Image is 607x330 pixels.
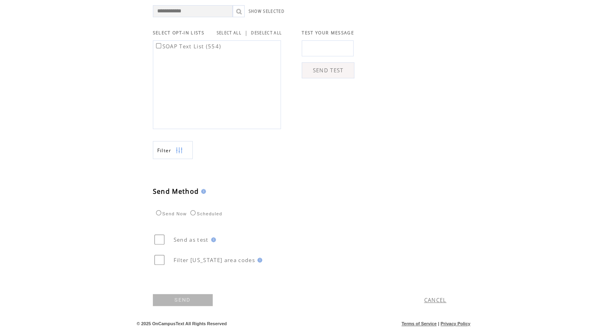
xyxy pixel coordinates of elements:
a: Privacy Policy [441,321,471,326]
label: Scheduled [188,211,222,216]
label: Send Now [154,211,187,216]
a: CANCEL [424,296,447,304]
a: SEND TEST [302,62,354,78]
input: Scheduled [190,210,196,215]
a: Terms of Service [401,321,437,326]
span: SELECT OPT-IN LISTS [153,30,204,36]
span: Show filters [157,147,172,154]
label: SOAP Text List (554) [154,43,221,50]
img: help.gif [255,258,262,262]
img: help.gif [199,189,206,194]
a: DESELECT ALL [251,30,282,36]
a: SELECT ALL [217,30,241,36]
span: © 2025 OnCampusText All Rights Reserved [137,321,227,326]
a: Filter [153,141,193,159]
span: Filter [US_STATE] area codes [174,256,255,264]
input: Send Now [156,210,161,215]
img: filters.png [176,141,183,159]
img: help.gif [209,237,216,242]
a: SEND [153,294,213,306]
a: SHOW SELECTED [249,9,285,14]
span: Send as test [174,236,209,243]
span: TEST YOUR MESSAGE [302,30,354,36]
span: Send Method [153,187,199,196]
input: SOAP Text List (554) [156,43,161,48]
span: | [438,321,439,326]
span: | [245,29,248,36]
